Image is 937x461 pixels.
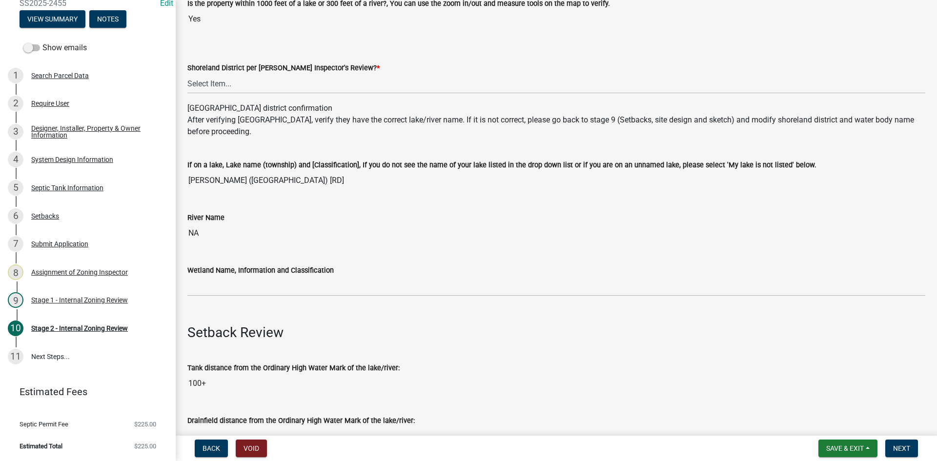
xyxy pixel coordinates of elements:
div: 3 [8,124,23,140]
span: $225.00 [134,443,156,449]
div: After verifying [GEOGRAPHIC_DATA], verify they have the correct lake/river name. If it is not cor... [187,114,925,138]
button: Void [236,440,267,457]
div: Septic Tank Information [31,184,103,191]
div: Setbacks [31,213,59,220]
div: 4 [8,152,23,167]
div: Submit Application [31,241,88,247]
label: Is the property within 1000 feet of a lake or 300 feet of a river?, You can use the zoom in/out a... [187,0,610,7]
label: River Name [187,215,224,221]
div: Search Parcel Data [31,72,89,79]
div: 7 [8,236,23,252]
label: If on a lake, Lake name (township) and [Classification], If you do not see the name of your lake ... [187,162,816,169]
label: Drainfield distance from the Ordinary High Water Mark of the lake/river: [187,418,415,424]
div: 1 [8,68,23,83]
div: 5 [8,180,23,196]
div: 6 [8,208,23,224]
div: Stage 1 - Internal Zoning Review [31,297,128,303]
div: Designer, Installer, Property & Owner Information [31,125,160,139]
wm-modal-confirm: Notes [89,16,126,23]
a: Estimated Fees [8,382,160,401]
label: Shoreland District per [PERSON_NAME] Inspector's Review? [187,65,380,72]
button: Back [195,440,228,457]
div: 9 [8,292,23,308]
span: Next [893,444,910,452]
div: Require User [31,100,69,107]
div: Stage 2 - Internal Zoning Review [31,325,128,332]
div: System Design Information [31,156,113,163]
span: Back [203,444,220,452]
div: 2 [8,96,23,111]
span: Estimated Total [20,443,62,449]
div: 10 [8,321,23,336]
wm-modal-confirm: Summary [20,16,85,23]
button: Save & Exit [818,440,877,457]
div: 8 [8,264,23,280]
span: Septic Permit Fee [20,421,68,427]
div: 11 [8,349,23,364]
h3: Setback Review [187,324,925,341]
label: Show emails [23,42,87,54]
label: Tank distance from the Ordinary High Water Mark of the lake/river: [187,365,400,372]
label: Wetland Name, Information and Classification [187,267,334,274]
span: $225.00 [134,421,156,427]
div: Assignment of Zoning Inspector [31,269,128,276]
button: View Summary [20,10,85,28]
button: Next [885,440,918,457]
span: [GEOGRAPHIC_DATA] district confirmation [187,103,332,113]
button: Notes [89,10,126,28]
span: Save & Exit [826,444,864,452]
